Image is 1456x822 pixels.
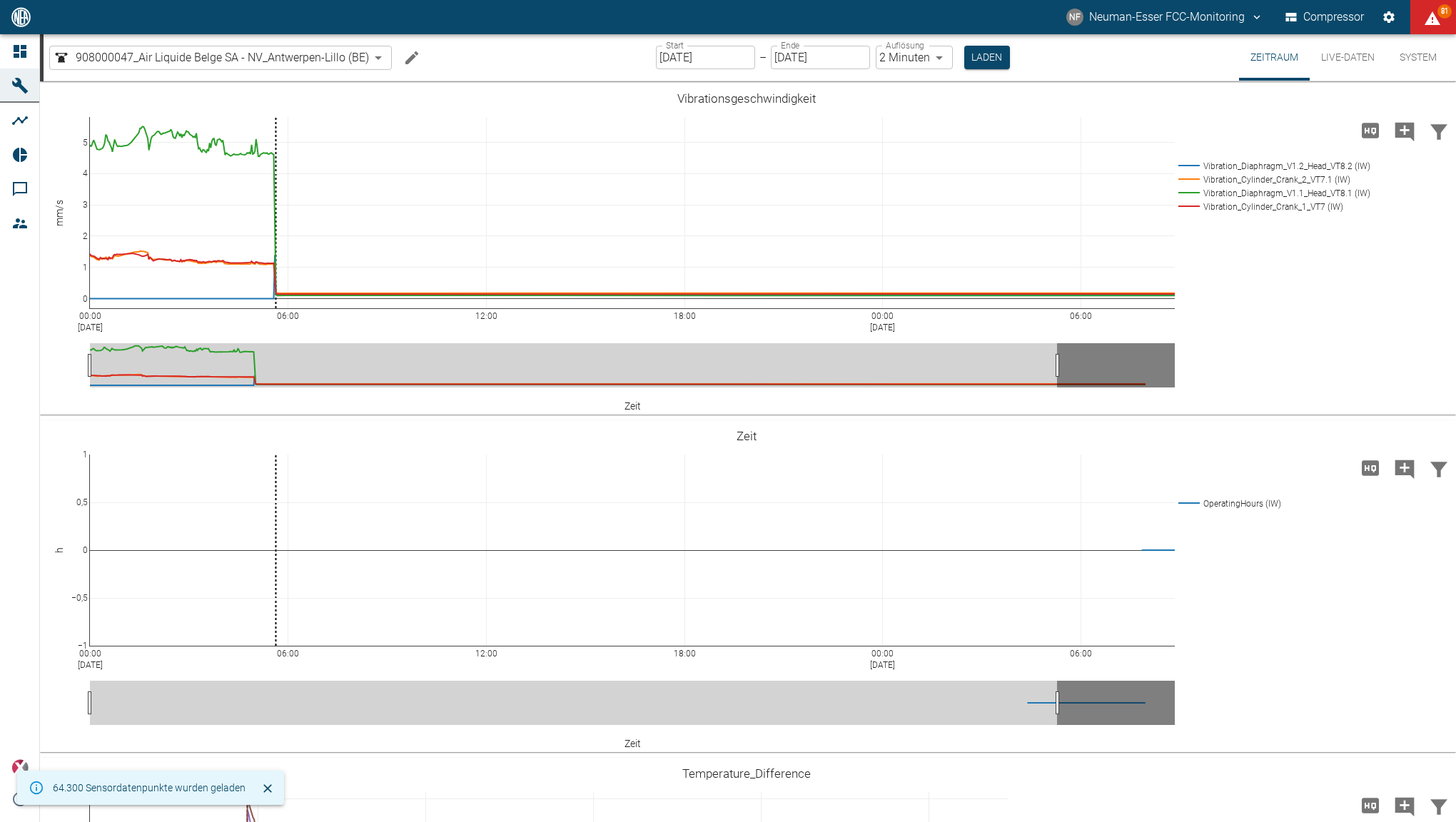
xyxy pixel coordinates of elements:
input: DD.MM.YYYY [771,46,870,69]
div: NF [1066,9,1083,26]
span: Hohe Auflösung [1353,798,1387,811]
a: 908000047_Air Liquide Belge SA - NV_Antwerpen-Lillo (BE) [53,49,369,66]
span: Hohe Auflösung [1353,123,1387,136]
button: Kommentar hinzufügen [1387,450,1422,487]
input: DD.MM.YYYY [656,46,755,69]
button: fcc-monitoring@neuman-esser.com [1064,4,1265,30]
span: Hohe Auflösung [1353,460,1387,474]
button: Zeitraum [1239,34,1310,81]
p: – [759,49,767,66]
button: Kommentar hinzufügen [1387,112,1422,149]
label: Auflösung [886,39,924,51]
button: Daten filtern [1422,450,1456,487]
span: 81 [1437,4,1452,19]
label: Ende [781,39,799,51]
span: 908000047_Air Liquide Belge SA - NV_Antwerpen-Lillo (BE) [76,49,369,66]
label: Start [666,39,684,51]
button: Einstellungen [1376,4,1402,30]
button: Machine bearbeiten [398,44,426,72]
img: Xplore Logo [11,759,29,776]
button: System [1386,34,1450,81]
button: Compressor [1283,4,1367,30]
button: Schließen [257,778,278,799]
div: 2 Minuten [876,46,953,69]
button: Laden [964,46,1010,69]
img: logo [10,7,32,26]
button: Live-Daten [1310,34,1386,81]
div: 64.300 Sensordatenpunkte wurden geladen [53,775,246,801]
button: Daten filtern [1422,112,1456,149]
